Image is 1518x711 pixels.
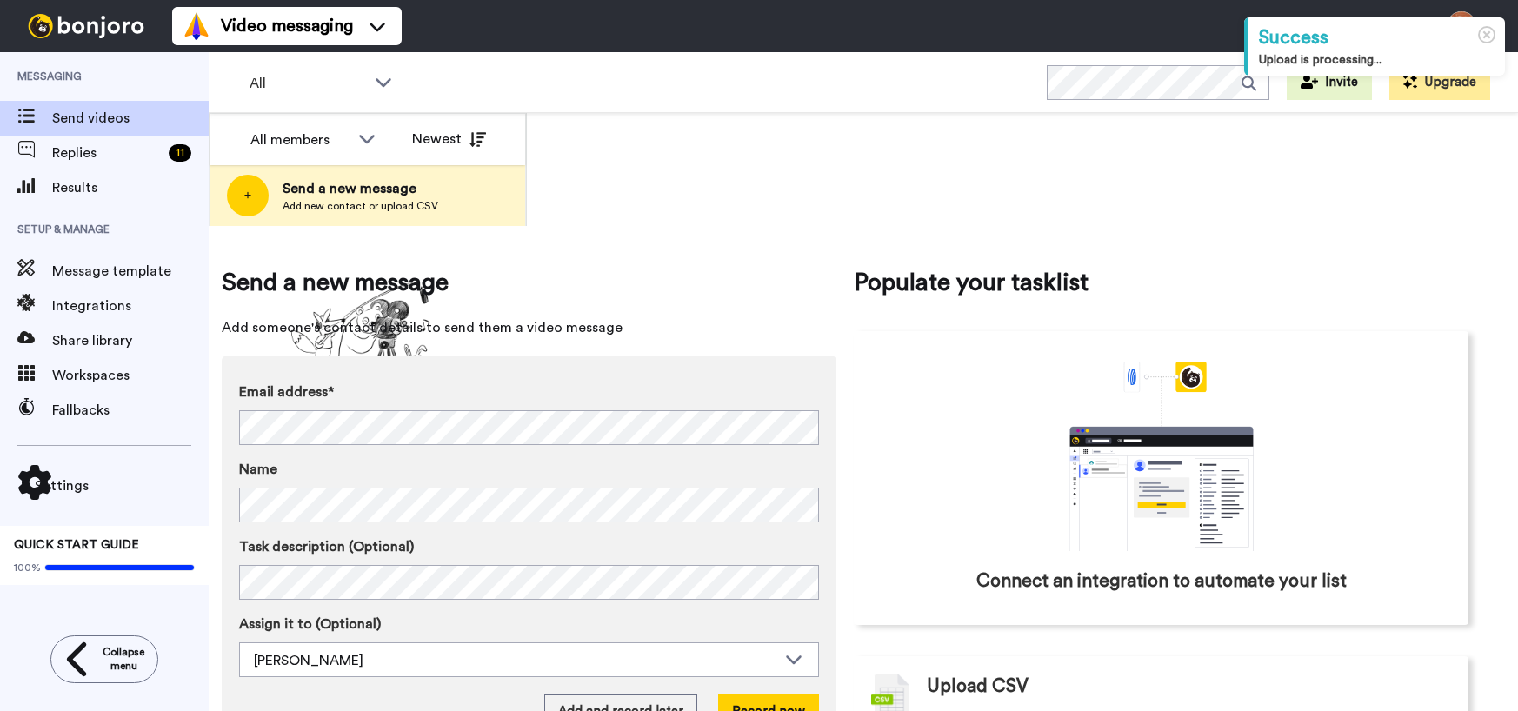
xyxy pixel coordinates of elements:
[927,674,1029,700] span: Upload CSV
[854,265,1468,300] span: Populate your tasklist
[14,539,139,551] span: QUICK START GUIDE
[283,199,438,213] span: Add new contact or upload CSV
[35,475,209,496] span: Settings
[1259,51,1495,69] div: Upload is processing...
[239,614,819,635] label: Assign it to (Optional)
[103,645,144,673] span: Collapse menu
[976,568,1347,595] span: Connect an integration to automate your list
[250,73,366,94] span: All
[169,144,191,162] div: 11
[239,536,819,557] label: Task description (Optional)
[1389,65,1490,100] button: Upgrade
[254,650,776,671] div: [PERSON_NAME]
[21,14,151,38] img: bj-logo-header-white.svg
[283,178,438,199] span: Send a new message
[52,365,209,386] span: Workspaces
[1287,65,1372,100] button: Invite
[221,14,353,38] span: Video messaging
[222,265,836,300] span: Send a new message
[50,635,158,683] button: Collapse menu
[399,122,499,156] button: Newest
[1259,24,1495,51] div: Success
[239,459,277,480] span: Name
[52,143,162,163] span: Replies
[183,12,210,40] img: vm-color.svg
[52,261,209,282] span: Message template
[222,317,836,338] span: Add someone's contact details to send them a video message
[52,330,209,351] span: Share library
[14,561,41,575] span: 100%
[239,382,819,402] label: Email address*
[52,108,209,129] span: Send videos
[1031,362,1292,551] div: animation
[52,296,209,316] span: Integrations
[52,400,209,421] span: Fallbacks
[250,130,350,150] div: All members
[52,177,209,198] span: Results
